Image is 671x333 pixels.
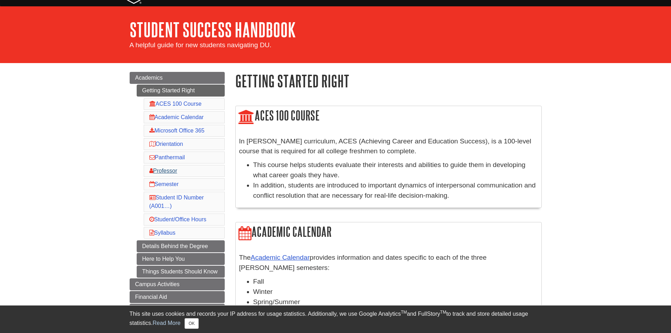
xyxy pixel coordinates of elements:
[253,277,538,287] li: Fall
[149,195,204,209] a: Student ID Number (A001…)
[251,254,310,261] a: Academic Calendar
[440,310,446,315] sup: TM
[185,318,198,329] button: Close
[135,75,163,81] span: Academics
[149,181,179,187] a: Semester
[130,19,296,41] a: Student Success Handbook
[149,154,185,160] a: Panthermail
[149,141,183,147] a: Orientation
[135,281,180,287] span: Campus Activities
[130,304,225,316] a: Housing & Residential LIfe
[135,294,167,300] span: Financial Aid
[137,85,225,97] a: Getting Started Right
[137,266,225,278] a: Things Students Should Know
[130,278,225,290] a: Campus Activities
[239,253,538,273] p: The provides information and dates specific to each of the three [PERSON_NAME] semesters:
[236,106,541,126] h2: ACES 100 Course
[253,287,538,297] li: Winter
[235,72,542,90] h1: Getting Started Right
[130,310,542,329] div: This site uses cookies and records your IP address for usage statistics. Additionally, we use Goo...
[137,253,225,265] a: Here to Help You
[236,222,541,242] h2: Academic Calendar
[149,216,206,222] a: Student/Office Hours
[153,320,180,326] a: Read More
[149,101,202,107] a: ACES 100 Course
[149,128,205,134] a: Microsoft Office 365
[253,180,538,201] li: In addition, students are introduced to important dynamics of interpersonal communication and con...
[130,72,225,84] a: Academics
[253,160,538,180] li: This course helps students evaluate their interests and abilities to guide them in developing wha...
[253,297,538,307] li: Spring/Summer
[149,114,204,120] a: Academic Calendar
[137,240,225,252] a: Details Behind the Degree
[239,136,538,157] p: In [PERSON_NAME] curriculum, ACES (Achieving Career and Education Success), is a 100-level course...
[149,230,175,236] a: Syllabus
[149,168,177,174] a: Professor
[401,310,407,315] sup: TM
[130,291,225,303] a: Financial Aid
[130,41,272,49] span: A helpful guide for new students navigating DU.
